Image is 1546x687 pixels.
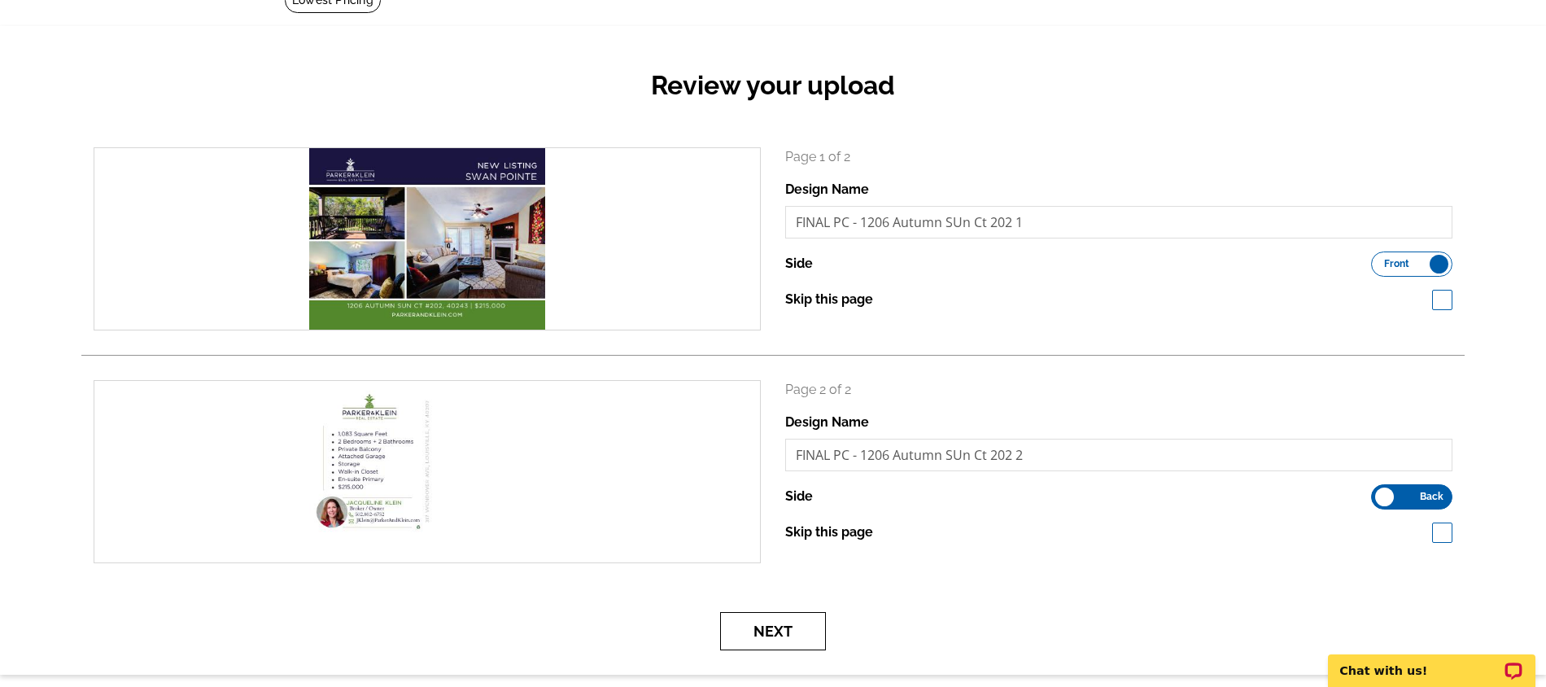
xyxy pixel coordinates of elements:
input: File Name [785,206,1452,238]
label: Side [785,487,813,506]
iframe: LiveChat chat widget [1317,636,1546,687]
span: Back [1420,492,1443,501]
h2: Review your upload [81,70,1465,101]
p: Page 1 of 2 [785,147,1452,167]
label: Skip this page [785,523,873,542]
label: Design Name [785,413,869,432]
span: Front [1384,260,1409,268]
button: Next [720,612,826,650]
label: Side [785,254,813,273]
label: Design Name [785,180,869,199]
p: Page 2 of 2 [785,380,1452,400]
input: File Name [785,439,1452,471]
label: Skip this page [785,290,873,309]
